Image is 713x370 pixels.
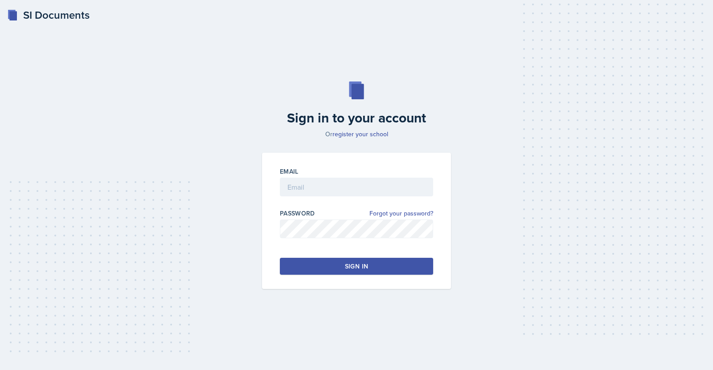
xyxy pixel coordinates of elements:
[280,209,315,218] label: Password
[257,110,456,126] h2: Sign in to your account
[280,167,299,176] label: Email
[345,262,368,271] div: Sign in
[369,209,433,218] a: Forgot your password?
[7,7,90,23] a: SI Documents
[280,178,433,196] input: Email
[332,130,388,138] a: register your school
[280,258,433,275] button: Sign in
[257,130,456,138] p: Or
